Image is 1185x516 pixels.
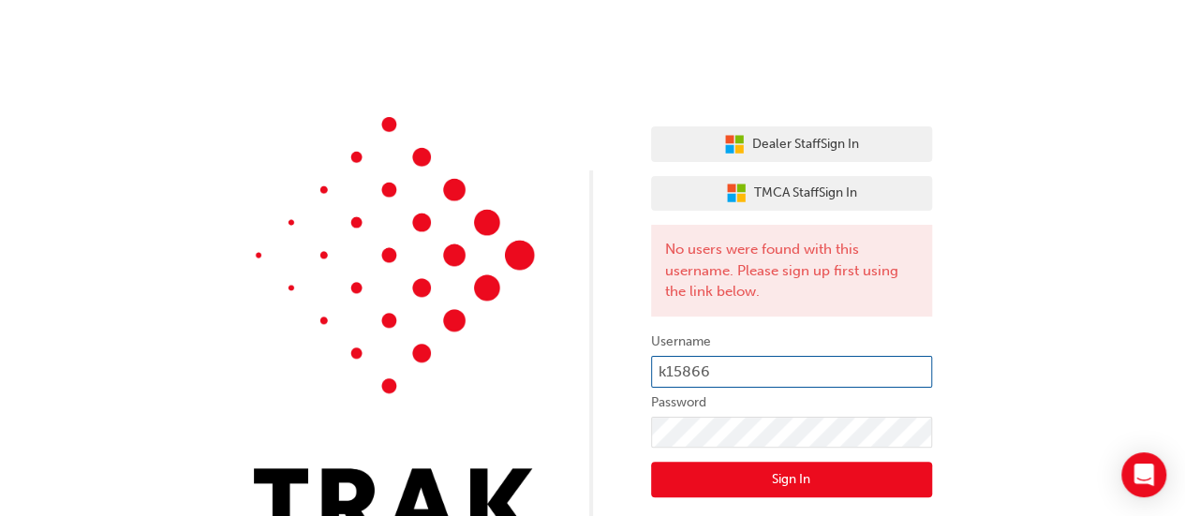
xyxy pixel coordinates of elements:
[651,176,932,212] button: TMCA StaffSign In
[651,225,932,317] div: No users were found with this username. Please sign up first using the link below.
[754,183,857,204] span: TMCA Staff Sign In
[1121,452,1166,497] div: Open Intercom Messenger
[651,126,932,162] button: Dealer StaffSign In
[651,391,932,414] label: Password
[752,134,859,155] span: Dealer Staff Sign In
[651,356,932,388] input: Username
[651,462,932,497] button: Sign In
[651,331,932,353] label: Username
